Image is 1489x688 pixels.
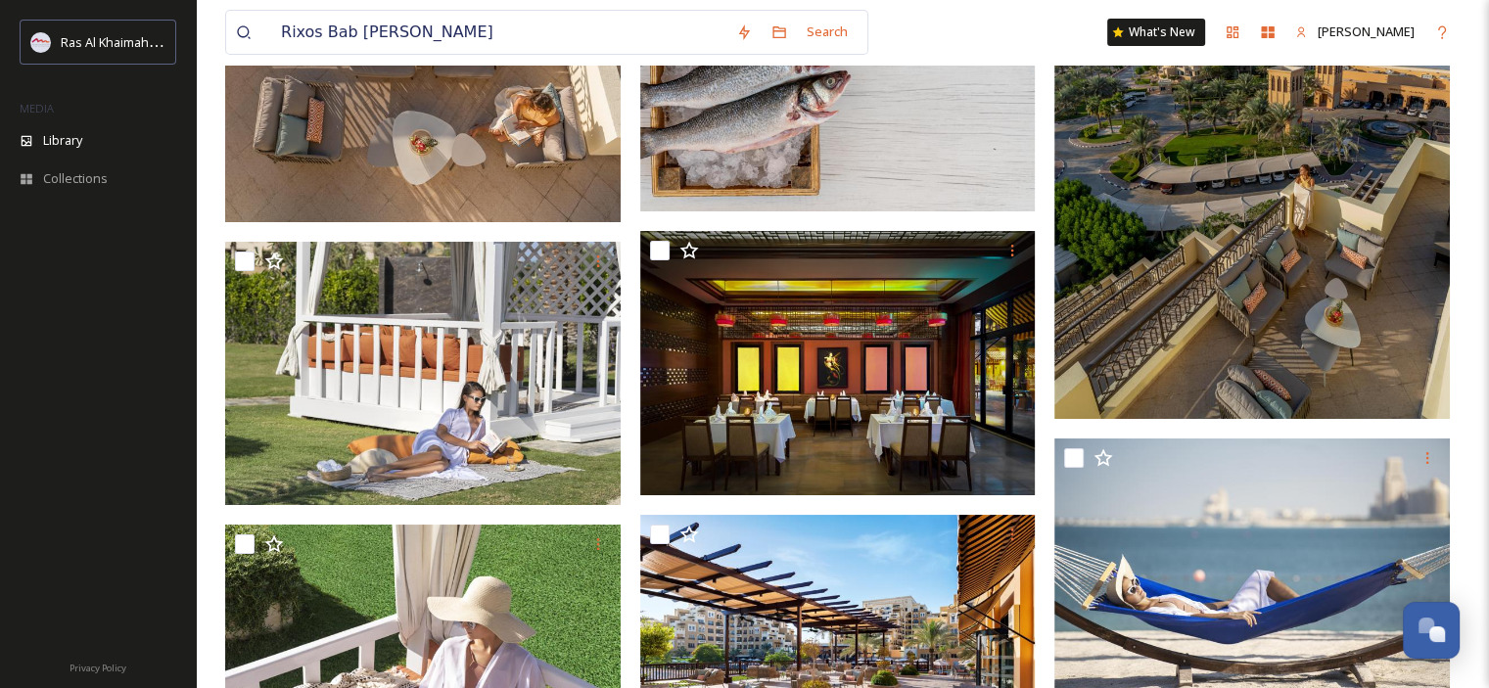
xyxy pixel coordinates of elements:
[70,655,126,678] a: Privacy Policy
[61,32,338,51] span: Ras Al Khaimah Tourism Development Authority
[225,242,621,506] img: Rixos Bab Al Bahr - lifestyle .jpg
[70,662,126,674] span: Privacy Policy
[1318,23,1415,40] span: [PERSON_NAME]
[43,169,108,188] span: Collections
[43,131,82,150] span: Library
[797,13,858,51] div: Search
[640,231,1036,495] img: Rixos Bab Al Bahr B1J1 Aja.jpg
[1285,13,1424,51] a: [PERSON_NAME]
[20,101,54,115] span: MEDIA
[31,32,51,52] img: Logo_RAKTDA_RGB-01.png
[1107,19,1205,46] a: What's New
[1403,602,1460,659] button: Open Chat
[271,11,726,54] input: Search your library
